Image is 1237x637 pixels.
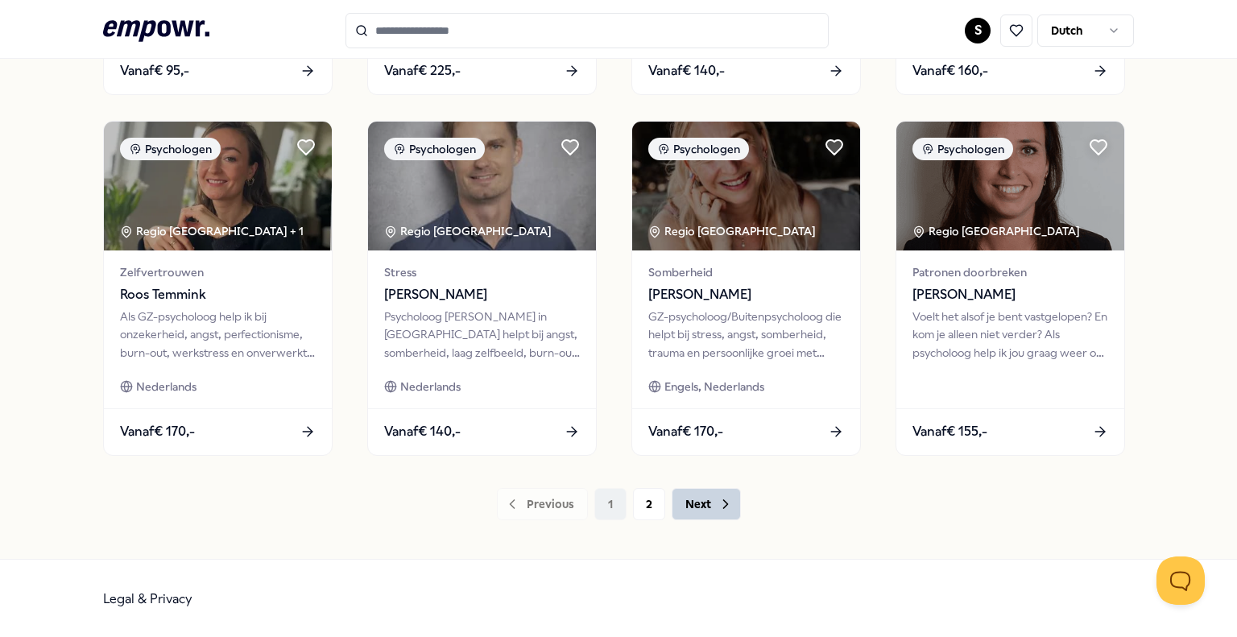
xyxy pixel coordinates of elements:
[120,421,195,442] span: Vanaf € 170,-
[648,421,723,442] span: Vanaf € 170,-
[103,121,333,456] a: package imagePsychologenRegio [GEOGRAPHIC_DATA] + 1ZelfvertrouwenRoos TemminkAls GZ-psycholoog he...
[633,488,665,520] button: 2
[672,488,741,520] button: Next
[965,18,991,43] button: S
[912,308,1108,362] div: Voelt het alsof je bent vastgelopen? En kom je alleen niet verder? Als psycholoog help ik jou gra...
[120,308,316,362] div: Als GZ-psycholoog help ik bij onzekerheid, angst, perfectionisme, burn-out, werkstress en onverwe...
[632,122,860,250] img: package image
[136,378,197,395] span: Nederlands
[400,378,461,395] span: Nederlands
[648,284,844,305] span: [PERSON_NAME]
[345,13,829,48] input: Search for products, categories or subcategories
[120,222,304,240] div: Regio [GEOGRAPHIC_DATA] + 1
[648,60,725,81] span: Vanaf € 140,-
[120,263,316,281] span: Zelfvertrouwen
[648,308,844,362] div: GZ-psycholoog/Buitenpsycholoog die helpt bij stress, angst, somberheid, trauma en persoonlijke gr...
[912,421,987,442] span: Vanaf € 155,-
[896,122,1124,250] img: package image
[104,122,332,250] img: package image
[384,284,580,305] span: [PERSON_NAME]
[120,60,189,81] span: Vanaf € 95,-
[384,138,485,160] div: Psychologen
[384,222,554,240] div: Regio [GEOGRAPHIC_DATA]
[1156,556,1205,605] iframe: Help Scout Beacon - Open
[896,121,1125,456] a: package imagePsychologenRegio [GEOGRAPHIC_DATA] Patronen doorbreken[PERSON_NAME]Voelt het alsof j...
[648,263,844,281] span: Somberheid
[912,138,1013,160] div: Psychologen
[368,122,596,250] img: package image
[103,591,192,606] a: Legal & Privacy
[384,421,461,442] span: Vanaf € 140,-
[912,222,1082,240] div: Regio [GEOGRAPHIC_DATA]
[664,378,764,395] span: Engels, Nederlands
[912,284,1108,305] span: [PERSON_NAME]
[384,60,461,81] span: Vanaf € 225,-
[631,121,861,456] a: package imagePsychologenRegio [GEOGRAPHIC_DATA] Somberheid[PERSON_NAME]GZ-psycholoog/Buitenpsycho...
[384,308,580,362] div: Psycholoog [PERSON_NAME] in [GEOGRAPHIC_DATA] helpt bij angst, somberheid, laag zelfbeeld, burn-o...
[912,60,988,81] span: Vanaf € 160,-
[120,284,316,305] span: Roos Temmink
[648,138,749,160] div: Psychologen
[648,222,818,240] div: Regio [GEOGRAPHIC_DATA]
[384,263,580,281] span: Stress
[912,263,1108,281] span: Patronen doorbreken
[120,138,221,160] div: Psychologen
[367,121,597,456] a: package imagePsychologenRegio [GEOGRAPHIC_DATA] Stress[PERSON_NAME]Psycholoog [PERSON_NAME] in [G...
